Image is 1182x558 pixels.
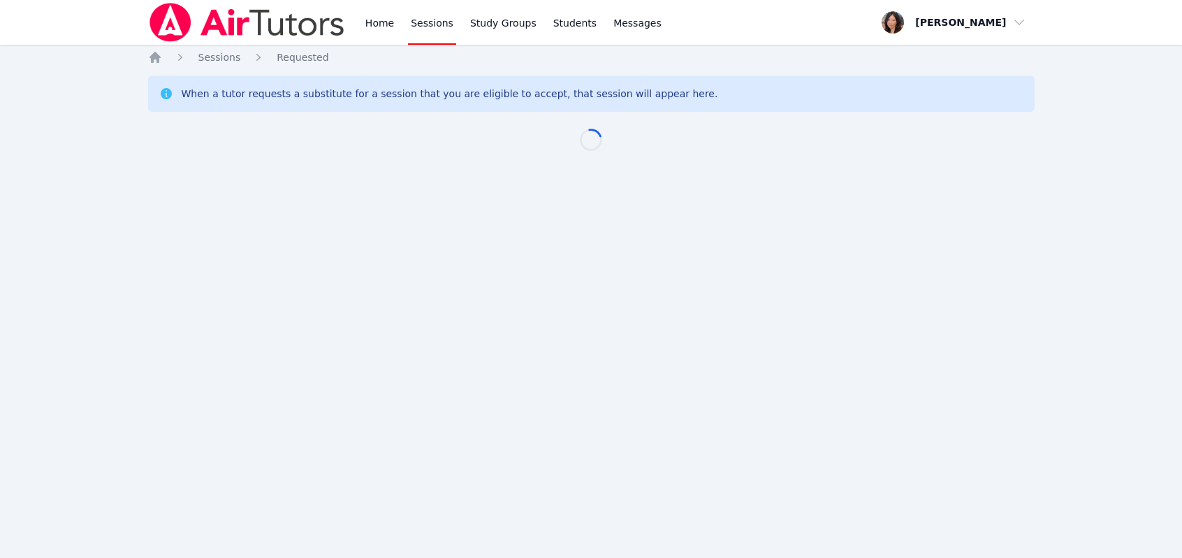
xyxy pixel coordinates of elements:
a: Requested [277,50,328,64]
span: Messages [613,16,662,30]
nav: Breadcrumb [148,50,1035,64]
a: Sessions [198,50,241,64]
span: Requested [277,52,328,63]
div: When a tutor requests a substitute for a session that you are eligible to accept, that session wi... [182,87,718,101]
span: Sessions [198,52,241,63]
img: Air Tutors [148,3,346,42]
